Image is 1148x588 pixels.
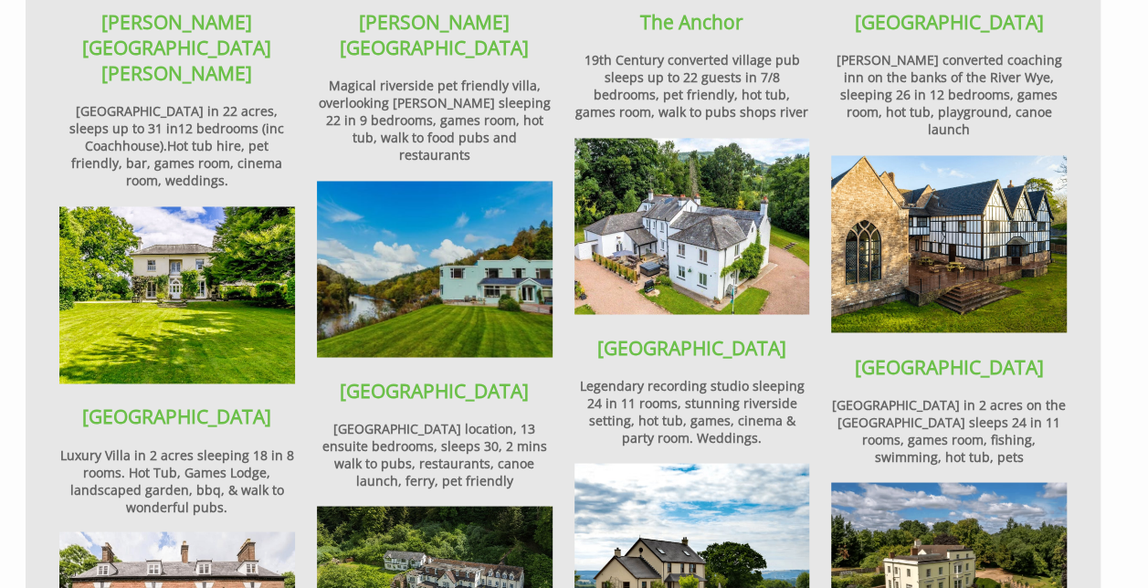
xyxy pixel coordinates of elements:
a: [GEOGRAPHIC_DATA] [855,353,1044,379]
img: The Manor On The Monnow [831,155,1067,332]
h4: Magical riverside pet friendly villa, overlooking [PERSON_NAME] sleeping 22 in 9 bedrooms, games ... [317,77,553,163]
h4: [GEOGRAPHIC_DATA] in 2 acres on the [GEOGRAPHIC_DATA] sleeps 24 in 11 rooms, games room, fishing,... [831,395,1067,465]
a: The Anchor [640,9,743,35]
img: Wye Rapids House [317,181,553,358]
a: [GEOGRAPHIC_DATA] [82,403,271,428]
img: Bromsash House [59,206,295,383]
a: [PERSON_NAME][GEOGRAPHIC_DATA][PERSON_NAME] [82,9,271,86]
h4: 19th Century converted village pub sleeps up to 22 guests in 7/8 bedrooms, pet friendly, hot tub,... [574,51,810,121]
a: [PERSON_NAME][GEOGRAPHIC_DATA] [340,9,529,60]
h4: Legendary recording studio sleeping 24 in 11 rooms, stunning riverside setting, hot tub, games, c... [574,376,810,446]
a: [GEOGRAPHIC_DATA] [855,9,1044,35]
h4: Luxury Villa in 2 acres sleeping 18 in 8 rooms. Hot Tub, Games Lodge, landscaped garden, bbq, & w... [59,446,295,515]
a: [GEOGRAPHIC_DATA] [340,377,529,403]
a: [GEOGRAPHIC_DATA] [597,334,786,360]
h4: [PERSON_NAME] converted coaching inn on the banks of the River Wye, sleeping 26 in 12 bedrooms, g... [831,51,1067,336]
img: Monnow Valley Studio [574,138,810,314]
h4: [GEOGRAPHIC_DATA] in 22 acres, sleeps up to 31 in12 bedrooms (inc Coachhouse).Hot tub hire, pet f... [59,102,295,189]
